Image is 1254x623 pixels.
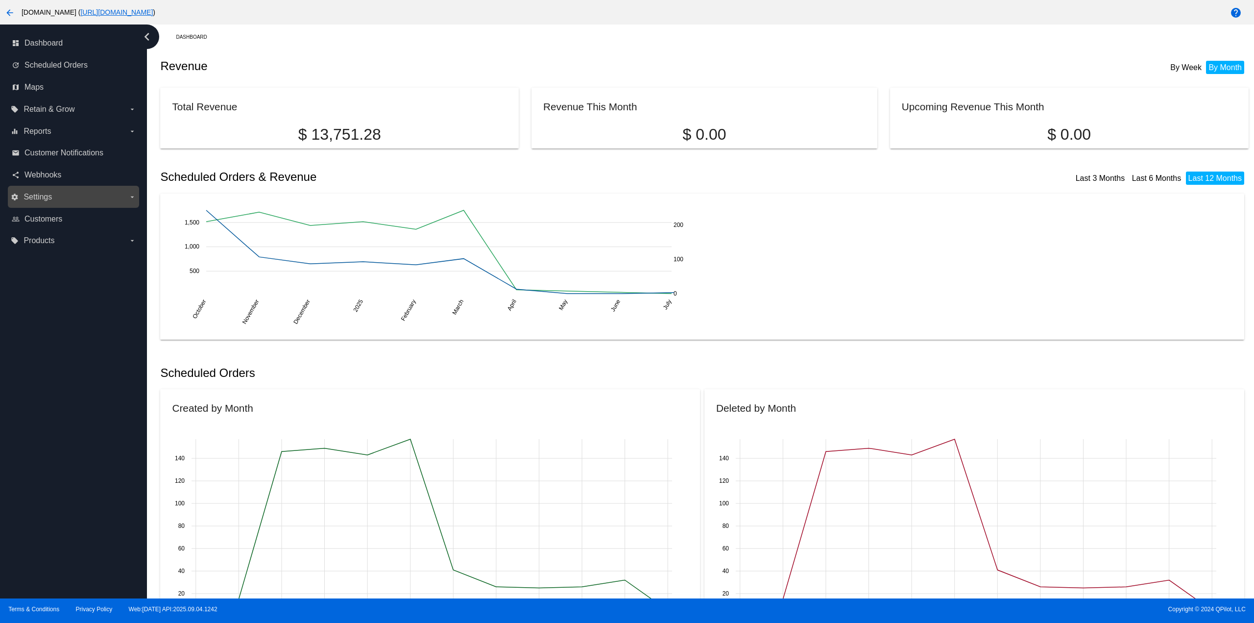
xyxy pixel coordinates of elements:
[24,149,103,157] span: Customer Notifications
[723,545,729,552] text: 60
[1188,174,1242,182] a: Last 12 Months
[506,298,518,312] text: April
[24,127,51,136] span: Reports
[12,167,136,183] a: share Webhooks
[176,29,216,45] a: Dashboard
[190,268,199,274] text: 500
[4,7,16,19] mat-icon: arrow_back
[178,545,185,552] text: 60
[12,57,136,73] a: update Scheduled Orders
[12,149,20,157] i: email
[723,590,729,597] text: 20
[76,606,113,613] a: Privacy Policy
[719,455,729,462] text: 140
[723,523,729,529] text: 80
[543,125,866,144] p: $ 0.00
[22,8,155,16] span: [DOMAIN_NAME] ( )
[12,171,20,179] i: share
[11,127,19,135] i: equalizer
[160,366,704,380] h2: Scheduled Orders
[8,606,59,613] a: Terms & Conditions
[902,101,1044,112] h2: Upcoming Revenue This Month
[24,236,54,245] span: Products
[292,298,312,325] text: December
[1230,7,1242,19] mat-icon: help
[12,79,136,95] a: map Maps
[543,101,637,112] h2: Revenue This Month
[241,298,261,325] text: November
[24,61,88,70] span: Scheduled Orders
[175,500,185,507] text: 100
[178,523,185,529] text: 80
[24,39,63,48] span: Dashboard
[674,290,677,297] text: 0
[352,298,365,313] text: 2025
[557,298,569,311] text: May
[719,477,729,484] text: 120
[139,29,155,45] i: chevron_left
[716,402,796,414] h2: Deleted by Month
[635,606,1246,613] span: Copyright © 2024 QPilot, LLC
[128,193,136,201] i: arrow_drop_down
[12,145,136,161] a: email Customer Notifications
[178,590,185,597] text: 20
[723,568,729,574] text: 40
[1168,61,1204,74] li: By Week
[129,606,217,613] a: Web:[DATE] API:2025.09.04.1242
[451,298,465,316] text: March
[24,171,61,179] span: Webhooks
[12,39,20,47] i: dashboard
[12,215,20,223] i: people_outline
[674,256,683,263] text: 100
[175,455,185,462] text: 140
[400,298,417,322] text: February
[128,105,136,113] i: arrow_drop_down
[12,61,20,69] i: update
[175,477,185,484] text: 120
[172,402,253,414] h2: Created by Month
[1132,174,1182,182] a: Last 6 Months
[185,243,199,250] text: 1,000
[185,219,199,225] text: 1,500
[24,215,62,224] span: Customers
[160,170,704,184] h2: Scheduled Orders & Revenue
[12,211,136,227] a: people_outline Customers
[128,127,136,135] i: arrow_drop_down
[11,193,19,201] i: settings
[178,568,185,574] text: 40
[11,237,19,245] i: local_offer
[1206,61,1244,74] li: By Month
[192,298,208,320] text: October
[662,298,673,310] text: July
[24,193,52,201] span: Settings
[12,83,20,91] i: map
[128,237,136,245] i: arrow_drop_down
[24,83,44,92] span: Maps
[160,59,704,73] h2: Revenue
[1076,174,1125,182] a: Last 3 Months
[12,35,136,51] a: dashboard Dashboard
[11,105,19,113] i: local_offer
[902,125,1237,144] p: $ 0.00
[674,222,683,228] text: 200
[24,105,74,114] span: Retain & Grow
[80,8,153,16] a: [URL][DOMAIN_NAME]
[172,101,237,112] h2: Total Revenue
[609,298,622,313] text: June
[719,500,729,507] text: 100
[172,125,507,144] p: $ 13,751.28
